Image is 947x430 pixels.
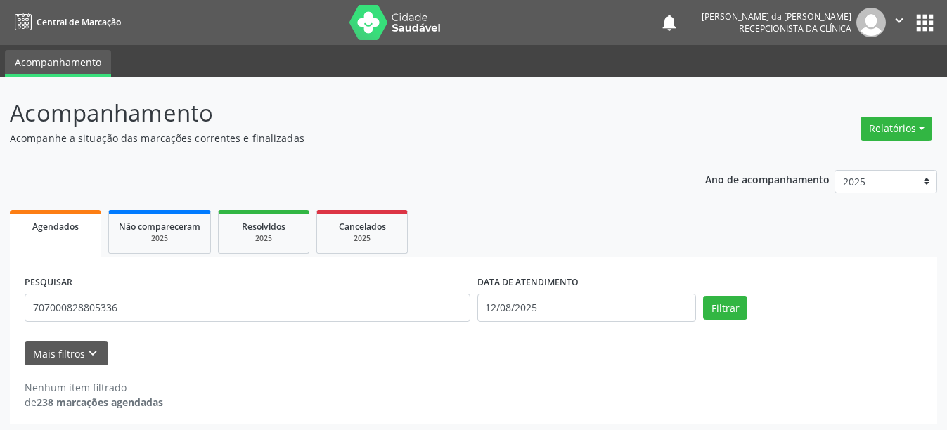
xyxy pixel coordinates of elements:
[5,50,111,77] a: Acompanhamento
[659,13,679,32] button: notifications
[891,13,907,28] i: 
[703,296,747,320] button: Filtrar
[477,294,697,322] input: Selecione um intervalo
[856,8,886,37] img: img
[10,131,659,145] p: Acompanhe a situação das marcações correntes e finalizadas
[228,233,299,244] div: 2025
[886,8,913,37] button: 
[37,16,121,28] span: Central de Marcação
[25,294,470,322] input: Nome, CNS
[702,11,851,22] div: [PERSON_NAME] da [PERSON_NAME]
[327,233,397,244] div: 2025
[25,380,163,395] div: Nenhum item filtrado
[25,272,72,294] label: PESQUISAR
[37,396,163,409] strong: 238 marcações agendadas
[119,233,200,244] div: 2025
[705,170,830,188] p: Ano de acompanhamento
[861,117,932,141] button: Relatórios
[339,221,386,233] span: Cancelados
[739,22,851,34] span: Recepcionista da clínica
[25,341,108,366] button: Mais filtroskeyboard_arrow_down
[477,272,579,294] label: DATA DE ATENDIMENTO
[85,346,101,361] i: keyboard_arrow_down
[10,96,659,131] p: Acompanhamento
[119,221,200,233] span: Não compareceram
[25,395,163,410] div: de
[10,11,121,34] a: Central de Marcação
[913,11,937,35] button: apps
[242,221,285,233] span: Resolvidos
[32,221,79,233] span: Agendados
